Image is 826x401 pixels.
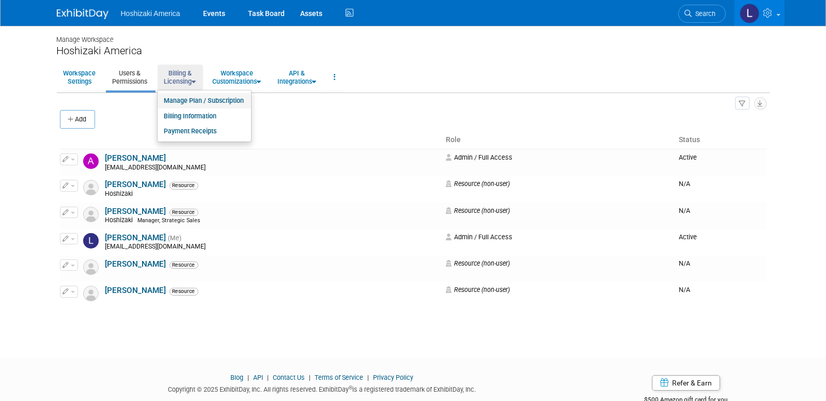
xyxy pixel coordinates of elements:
[158,109,251,124] a: Billing Information
[158,65,203,90] a: Billing &Licensing
[57,26,770,44] div: Manage Workspace
[105,259,166,269] a: [PERSON_NAME]
[83,180,99,195] img: Resource
[138,217,201,224] span: Manager, Strategic Sales
[169,261,198,269] span: Resource
[678,5,726,23] a: Search
[105,180,166,189] a: [PERSON_NAME]
[365,374,371,381] span: |
[83,207,99,222] img: Resource
[264,374,271,381] span: |
[675,131,766,149] th: Status
[169,182,198,189] span: Resource
[446,153,512,161] span: Admin / Full Access
[83,233,99,249] img: Lori Northeim
[373,374,413,381] a: Privacy Policy
[230,374,243,381] a: Blog
[169,288,198,295] span: Resource
[57,44,770,57] div: Hoshizaki America
[679,259,690,267] span: N/A
[105,164,440,172] div: [EMAIL_ADDRESS][DOMAIN_NAME]
[679,207,690,214] span: N/A
[206,65,268,90] a: WorkspaceCustomizations
[253,374,263,381] a: API
[442,131,675,149] th: Role
[740,4,759,23] img: Lori Northeim
[446,286,510,294] span: Resource (non-user)
[679,153,697,161] span: Active
[692,10,716,18] span: Search
[306,374,313,381] span: |
[169,209,198,216] span: Resource
[679,286,690,294] span: N/A
[105,190,136,197] span: Hoshizaki
[105,207,166,216] a: [PERSON_NAME]
[446,180,510,188] span: Resource (non-user)
[105,153,166,163] a: [PERSON_NAME]
[446,259,510,267] span: Resource (non-user)
[446,207,510,214] span: Resource (non-user)
[57,9,108,19] img: ExhibitDay
[273,374,305,381] a: Contact Us
[105,286,166,295] a: [PERSON_NAME]
[60,110,95,129] button: Add
[158,124,251,139] a: Payment Receipts
[105,243,440,251] div: [EMAIL_ADDRESS][DOMAIN_NAME]
[57,382,588,394] div: Copyright © 2025 ExhibitDay, Inc. All rights reserved. ExhibitDay is a registered trademark of Ex...
[245,374,252,381] span: |
[105,217,136,224] span: Hoshizaki
[679,180,690,188] span: N/A
[121,9,180,18] span: Hoshizaki America
[57,65,103,90] a: WorkspaceSettings
[105,233,166,242] a: [PERSON_NAME]
[158,93,251,109] a: Manage Plan / Subscription
[652,375,720,391] a: Refer & Earn
[349,385,352,391] sup: ®
[83,153,99,169] img: Ashley Miner
[83,259,99,275] img: Resource
[106,65,154,90] a: Users &Permissions
[83,286,99,301] img: Resource
[679,233,697,241] span: Active
[446,233,512,241] span: Admin / Full Access
[168,235,182,242] span: (Me)
[315,374,363,381] a: Terms of Service
[271,65,323,90] a: API &Integrations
